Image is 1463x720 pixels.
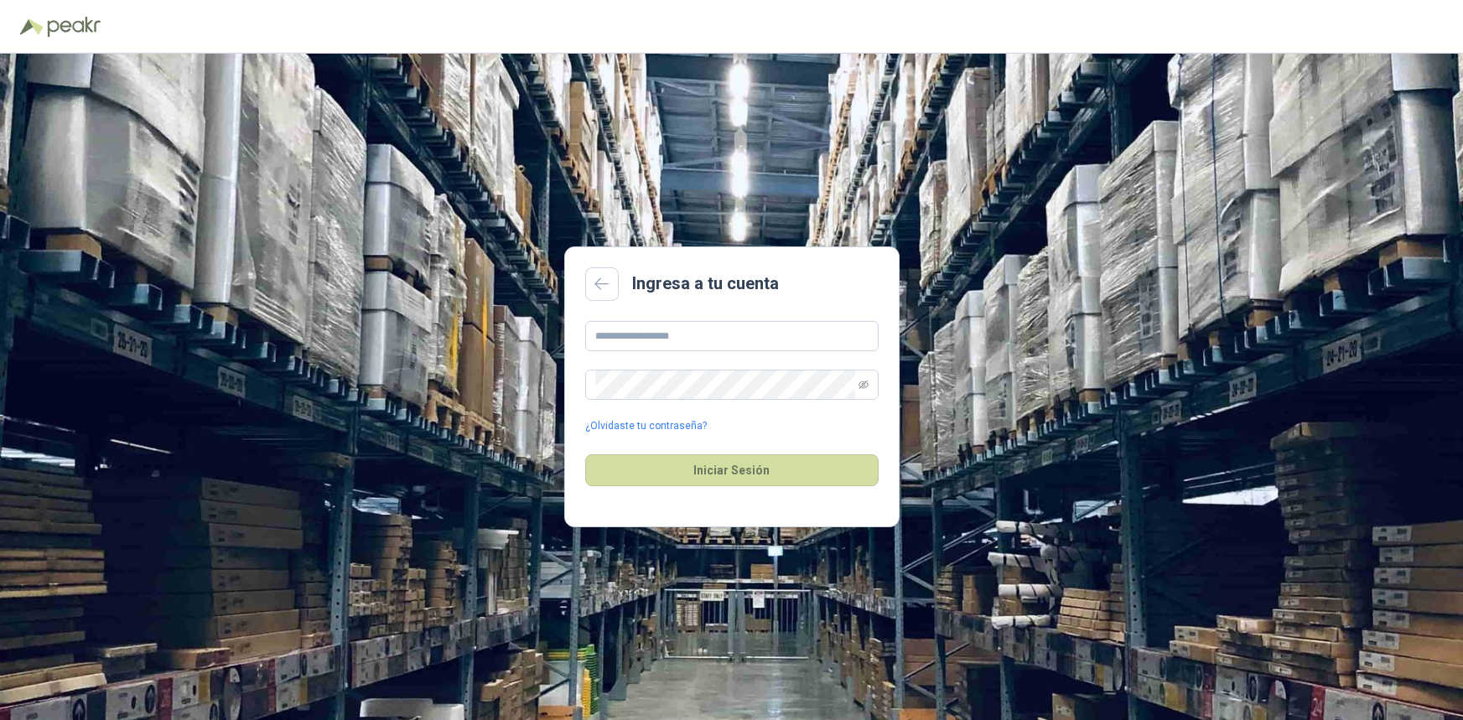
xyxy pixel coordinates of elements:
img: Logo [20,18,44,35]
h2: Ingresa a tu cuenta [632,271,779,297]
img: Peakr [47,17,101,37]
span: eye-invisible [859,380,869,390]
button: Iniciar Sesión [585,454,879,486]
a: ¿Olvidaste tu contraseña? [585,418,707,434]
